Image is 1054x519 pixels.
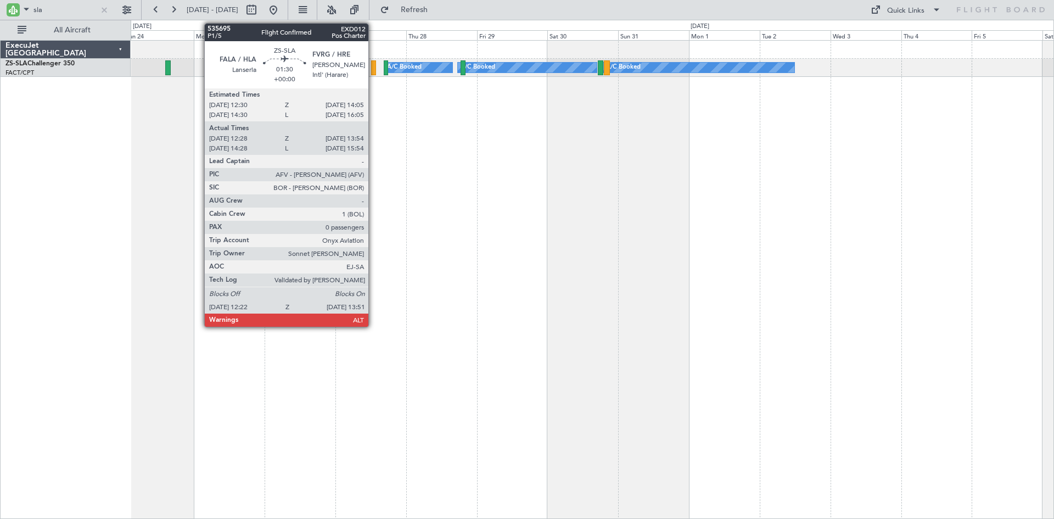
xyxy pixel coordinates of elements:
div: Mon 1 [689,30,760,40]
button: All Aircraft [12,21,119,39]
div: Thu 28 [406,30,477,40]
div: Tue 2 [760,30,831,40]
div: A/C Booked [387,59,422,76]
div: Tue 26 [265,30,335,40]
a: FACT/CPT [5,69,34,77]
span: Refresh [391,6,438,14]
div: Sun 24 [124,30,194,40]
div: Thu 4 [901,30,972,40]
button: Refresh [375,1,441,19]
input: A/C (Reg. or Type) [33,2,97,18]
a: ZS-SLAChallenger 350 [5,60,75,67]
div: A/C Booked [461,59,495,76]
div: Fri 29 [477,30,548,40]
div: Wed 3 [831,30,901,40]
div: Quick Links [887,5,924,16]
span: All Aircraft [29,26,116,34]
button: Quick Links [865,1,946,19]
span: ZS-SLA [5,60,27,67]
div: Fri 5 [972,30,1042,40]
div: Wed 27 [335,30,406,40]
div: Sat 30 [547,30,618,40]
span: [DATE] - [DATE] [187,5,238,15]
div: Mon 25 [194,30,265,40]
div: [DATE] [133,22,152,31]
div: [DATE] [691,22,709,31]
div: A/C Booked [606,59,641,76]
div: Sun 31 [618,30,689,40]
